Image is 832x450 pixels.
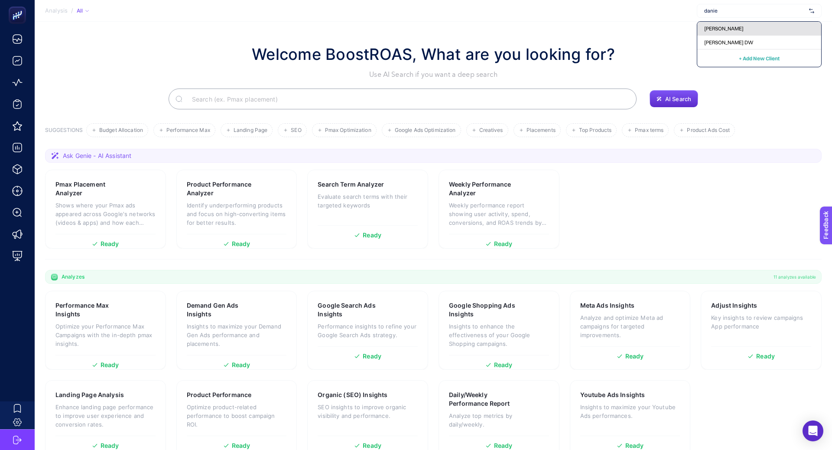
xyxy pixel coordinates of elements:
[704,25,744,32] span: [PERSON_NAME]
[5,3,33,10] span: Feedback
[439,170,559,249] a: Weekly Performance AnalyzerWeekly performance report showing user activity, spend, conversions, a...
[704,39,754,46] span: [PERSON_NAME] DW
[307,170,428,249] a: Search Term AnalyzerEvaluate search terms with their targeted keywordsReady
[55,391,124,399] h3: Landing Page Analysis
[363,353,381,359] span: Ready
[187,322,287,348] p: Insights to maximize your Demand Gen Ads performance and placements.
[71,7,73,14] span: /
[580,391,645,399] h3: Youtube Ads Insights
[45,127,83,137] h3: SUGGESTIONS
[176,291,297,370] a: Demand Gen Ads InsightsInsights to maximize your Demand Gen Ads performance and placements.Ready
[479,127,503,134] span: Creatives
[55,301,128,319] h3: Performance Max Insights
[325,127,371,134] span: Pmax Optimization
[439,291,559,370] a: Google Shopping Ads InsightsInsights to enhance the effectiveness of your Google Shopping campaig...
[739,53,780,63] button: + Add New Client
[449,180,523,197] h3: Weekly Performance Analyzer
[739,55,780,62] span: + Add New Client
[318,192,418,210] p: Evaluate search terms with their targeted keywords
[494,362,513,368] span: Ready
[77,7,89,14] div: All
[635,127,663,134] span: Pmax terms
[232,241,250,247] span: Ready
[252,43,615,66] h1: Welcome BoostROAS, What are you looking for?
[803,420,823,441] div: Open Intercom Messenger
[232,443,250,449] span: Ready
[449,411,549,429] p: Analyze top metrics by daily/weekly.
[318,180,384,189] h3: Search Term Analyzer
[809,7,814,15] img: svg%3e
[234,127,267,134] span: Landing Page
[318,391,387,399] h3: Organic (SEO) Insights
[363,443,381,449] span: Ready
[756,353,775,359] span: Ready
[318,403,418,420] p: SEO insights to improve organic visibility and performance.
[494,241,513,247] span: Ready
[307,291,428,370] a: Google Search Ads InsightsPerformance insights to refine your Google Search Ads strategy.Ready
[449,391,523,408] h3: Daily/Weekly Performance Report
[55,322,156,348] p: Optimize your Performance Max Campaigns with the in-depth pmax insights.
[704,7,806,14] input: Konyalı Saat
[773,273,816,280] span: 11 analyzes available
[62,273,84,280] span: Analyzes
[187,403,287,429] p: Optimize product-related performance to boost campaign ROI.
[101,443,119,449] span: Ready
[291,127,301,134] span: SEO
[45,7,68,14] span: Analysis
[99,127,143,134] span: Budget Allocation
[526,127,556,134] span: Placements
[187,201,287,227] p: Identify underperforming products and focus on high-converting items for better results.
[318,301,391,319] h3: Google Search Ads Insights
[711,313,811,331] p: Key insights to review campaigns App performance
[701,291,822,370] a: Adjust InsightsKey insights to review campaigns App performanceReady
[580,313,680,339] p: Analyze and optimize Meta ad campaigns for targeted improvements.
[625,443,644,449] span: Ready
[687,127,730,134] span: Product Ads Cost
[45,291,166,370] a: Performance Max InsightsOptimize your Performance Max Campaigns with the in-depth pmax insights.R...
[176,170,297,249] a: Product Performance AnalyzerIdentify underperforming products and focus on high-converting items ...
[579,127,611,134] span: Top Products
[187,180,260,197] h3: Product Performance Analyzer
[63,151,131,160] span: Ask Genie - AI Assistant
[232,362,250,368] span: Ready
[101,241,119,247] span: Ready
[625,353,644,359] span: Ready
[449,201,549,227] p: Weekly performance report showing user activity, spend, conversions, and ROAS trends by week.
[55,201,156,227] p: Shows where your Pmax ads appeared across Google's networks (videos & apps) and how each placemen...
[55,403,156,429] p: Enhance landing page performance to improve user experience and conversion rates.
[363,232,381,238] span: Ready
[45,170,166,249] a: Pmax Placement AnalyzerShows where your Pmax ads appeared across Google's networks (videos & apps...
[318,322,418,339] p: Performance insights to refine your Google Search Ads strategy.
[187,391,252,399] h3: Product Performance
[185,87,630,111] input: Search
[665,95,691,102] span: AI Search
[449,322,549,348] p: Insights to enhance the effectiveness of your Google Shopping campaigns.
[650,90,698,108] button: AI Search
[580,301,634,310] h3: Meta Ads Insights
[449,301,523,319] h3: Google Shopping Ads Insights
[395,127,456,134] span: Google Ads Optimization
[570,291,691,370] a: Meta Ads InsightsAnalyze and optimize Meta ad campaigns for targeted improvements.Ready
[187,301,260,319] h3: Demand Gen Ads Insights
[101,362,119,368] span: Ready
[55,180,128,197] h3: Pmax Placement Analyzer
[494,443,513,449] span: Ready
[166,127,210,134] span: Performance Max
[711,301,757,310] h3: Adjust Insights
[252,69,615,80] p: Use AI Search if you want a deep search
[580,403,680,420] p: Insights to maximize your Youtube Ads performances.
